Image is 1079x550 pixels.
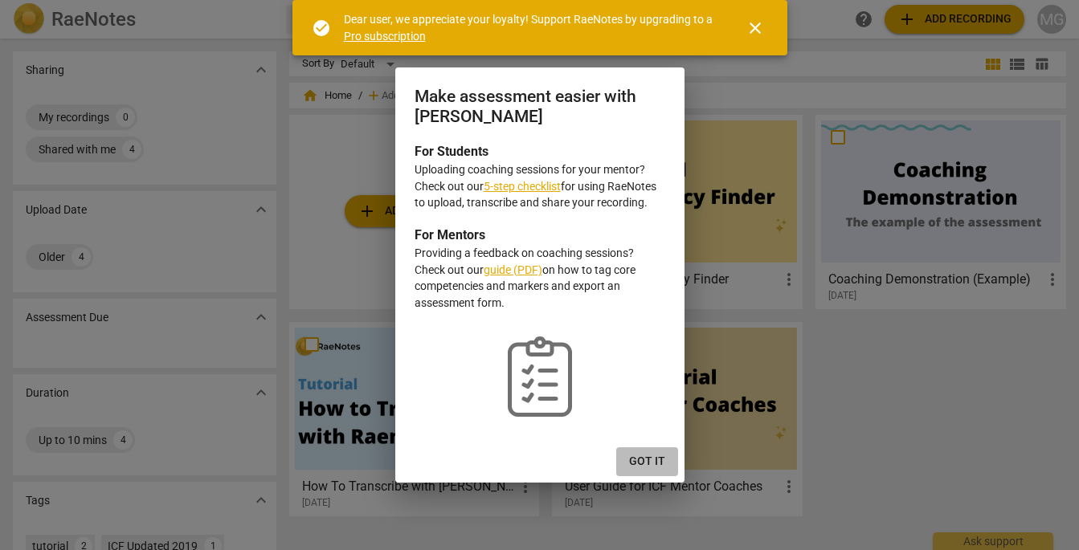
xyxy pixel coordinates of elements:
span: Got it [629,454,665,470]
b: For Mentors [415,227,485,242]
a: guide (PDF) [484,263,542,276]
button: Close [736,9,775,47]
a: 5-step checklist [484,180,561,193]
p: Providing a feedback on coaching sessions? Check out our on how to tag core competencies and mark... [415,245,665,311]
span: close [746,18,765,38]
span: check_circle [312,18,331,38]
a: Pro subscription [344,30,426,43]
h2: Make assessment easier with [PERSON_NAME] [415,87,665,126]
p: Uploading coaching sessions for your mentor? Check out our for using RaeNotes to upload, transcri... [415,161,665,211]
div: Dear user, we appreciate your loyalty! Support RaeNotes by upgrading to a [344,11,717,44]
b: For Students [415,144,488,159]
button: Got it [616,447,678,476]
